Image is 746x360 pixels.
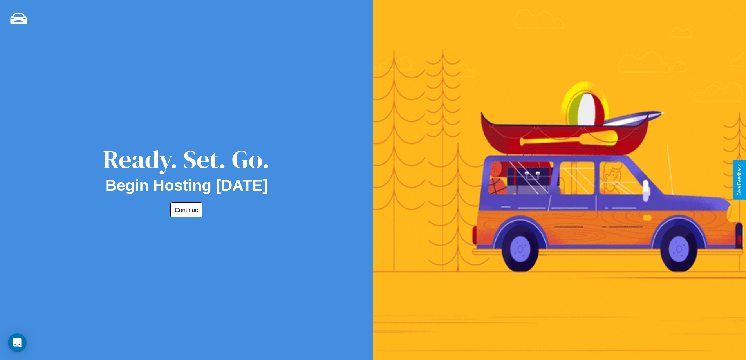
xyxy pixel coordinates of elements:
div: Ready. Set. Go. [103,142,270,177]
div: Give Feedback [737,164,742,196]
div: Open Intercom Messenger [8,333,27,352]
button: Continue [170,202,202,217]
h2: Begin Hosting [DATE] [105,177,268,194]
